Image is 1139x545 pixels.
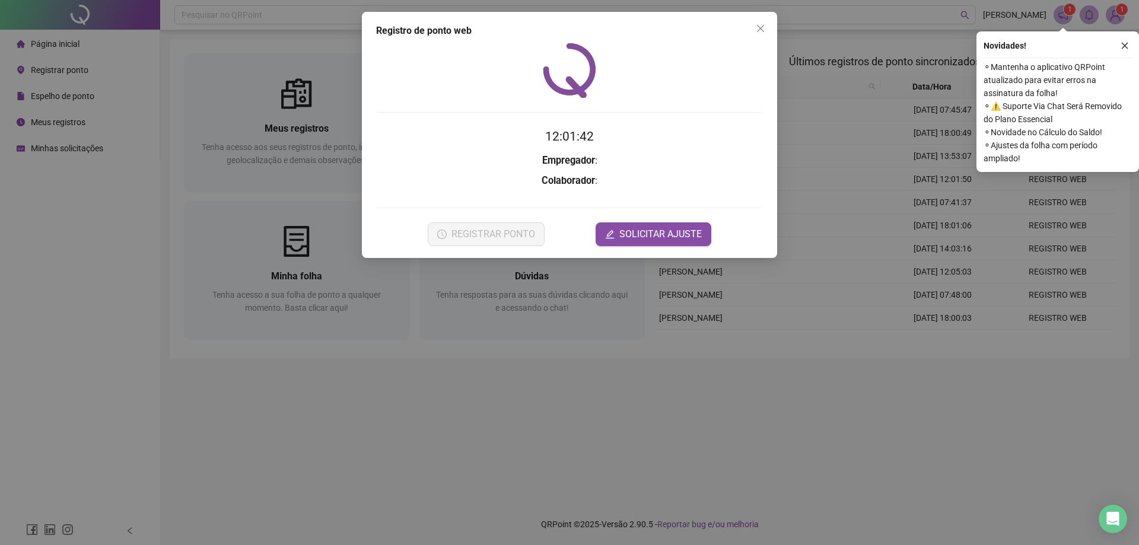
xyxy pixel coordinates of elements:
[376,153,763,168] h3: :
[605,230,615,239] span: edit
[545,129,594,144] time: 12:01:42
[619,227,702,241] span: SOLICITAR AJUSTE
[376,173,763,189] h3: :
[984,100,1132,126] span: ⚬ ⚠️ Suporte Via Chat Será Removido do Plano Essencial
[984,139,1132,165] span: ⚬ Ajustes da folha com período ampliado!
[543,43,596,98] img: QRPoint
[596,222,711,246] button: editSOLICITAR AJUSTE
[756,24,765,33] span: close
[376,24,763,38] div: Registro de ponto web
[751,19,770,38] button: Close
[1121,42,1129,50] span: close
[1099,505,1127,533] div: Open Intercom Messenger
[984,60,1132,100] span: ⚬ Mantenha o aplicativo QRPoint atualizado para evitar erros na assinatura da folha!
[542,175,595,186] strong: Colaborador
[984,39,1026,52] span: Novidades !
[542,155,595,166] strong: Empregador
[984,126,1132,139] span: ⚬ Novidade no Cálculo do Saldo!
[428,222,545,246] button: REGISTRAR PONTO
